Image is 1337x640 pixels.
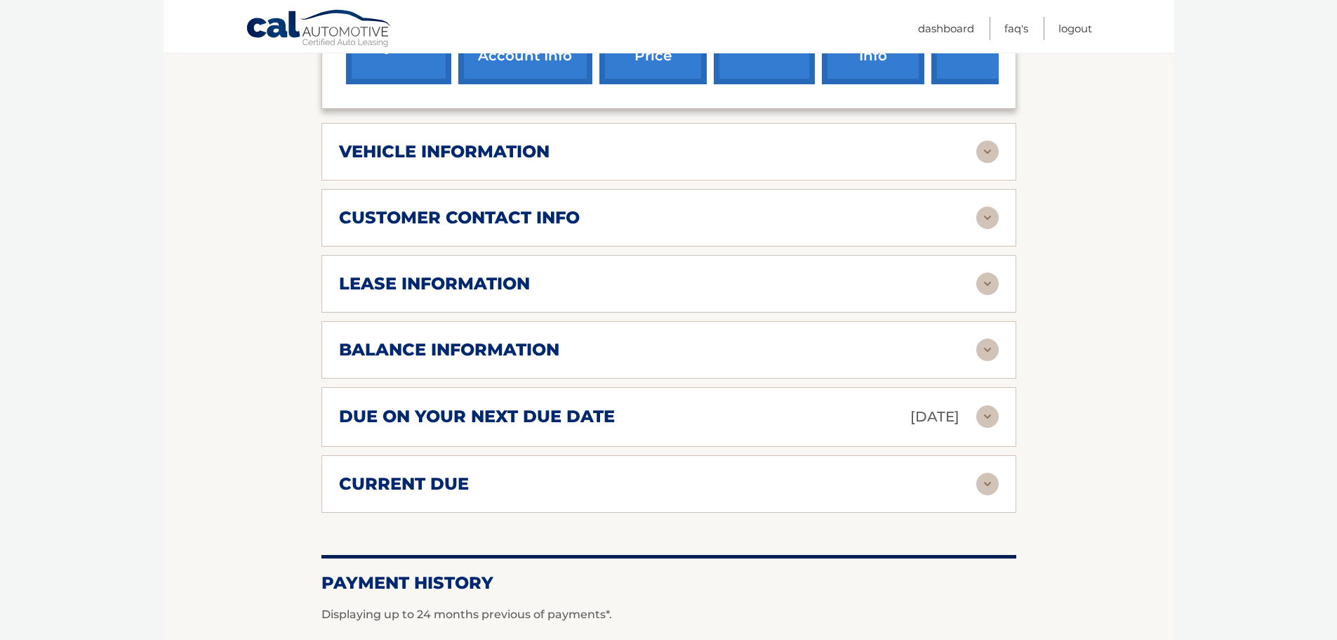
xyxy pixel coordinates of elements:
a: Cal Automotive [246,9,393,50]
a: FAQ's [1004,17,1028,40]
img: accordion-rest.svg [976,207,999,229]
h2: due on your next due date [339,406,615,427]
p: Displaying up to 24 months previous of payments*. [321,606,1016,623]
h2: balance information [339,339,559,360]
img: accordion-rest.svg [976,273,999,295]
h2: customer contact info [339,207,580,228]
h2: vehicle information [339,141,550,162]
h2: Payment History [321,573,1016,594]
a: Dashboard [918,17,974,40]
p: [DATE] [910,405,959,429]
img: accordion-rest.svg [976,405,999,428]
img: accordion-rest.svg [976,141,999,163]
a: Logout [1058,17,1092,40]
img: accordion-rest.svg [976,339,999,361]
h2: lease information [339,273,530,294]
h2: current due [339,474,469,495]
img: accordion-rest.svg [976,473,999,495]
